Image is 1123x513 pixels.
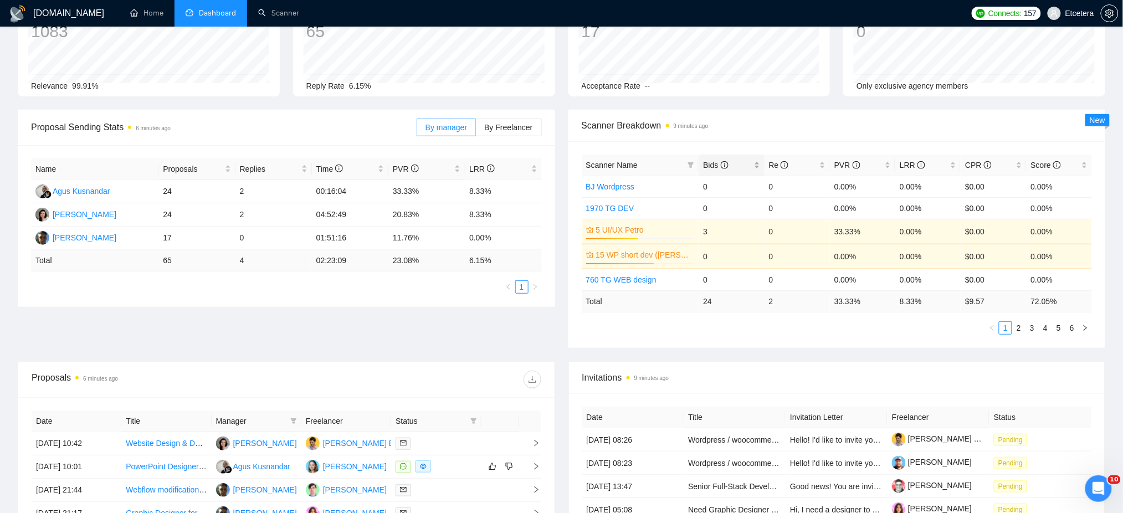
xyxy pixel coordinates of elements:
[1053,322,1065,334] a: 5
[53,185,110,197] div: Agus Kusnandar
[892,434,1003,443] a: [PERSON_NAME] Bronfain
[35,231,49,245] img: AP
[1082,325,1089,331] span: right
[961,290,1026,312] td: $ 9.57
[233,484,297,496] div: [PERSON_NAME]
[1027,244,1092,269] td: 0.00%
[900,161,925,170] span: LRR
[32,371,286,388] div: Proposals
[212,411,301,432] th: Manager
[765,197,830,219] td: 0
[502,280,515,294] li: Previous Page
[699,269,764,290] td: 0
[582,290,699,312] td: Total
[582,475,684,498] td: [DATE] 13:47
[216,415,286,427] span: Manager
[582,407,684,428] th: Date
[258,8,299,18] a: searchScanner
[216,437,230,450] img: TT
[596,224,693,236] a: 5 UI/UX Petro
[1090,116,1105,125] span: New
[31,81,68,90] span: Relevance
[524,486,540,494] span: right
[126,439,416,448] a: Website Design & Development for Student Travel and Campervan Rental Platforms
[1065,321,1079,335] li: 6
[684,428,786,452] td: Wordpress / woocommerce website development
[31,120,417,134] span: Proposal Sending Stats
[830,197,895,219] td: 0.00%
[465,203,541,227] td: 8.33%
[994,480,1027,493] span: Pending
[216,438,297,447] a: TT[PERSON_NAME]
[765,176,830,197] td: 0
[323,460,387,473] div: [PERSON_NAME]
[31,250,158,271] td: Total
[72,81,98,90] span: 99.91%
[1101,4,1119,22] button: setting
[306,437,320,450] img: DB
[769,161,789,170] span: Re
[961,269,1026,290] td: $0.00
[582,81,641,90] span: Acceptance Rate
[130,8,163,18] a: homeHome
[489,462,496,471] span: like
[994,457,1027,469] span: Pending
[892,433,906,447] img: c13tYrjklLgqS2pDaiholVXib-GgrB5rzajeFVbCThXzSo-wfyjihEZsXX34R16gOX
[158,227,235,250] td: 17
[895,290,961,312] td: 8.33 %
[976,9,985,18] img: upwork-logo.png
[306,483,320,497] img: DM
[400,440,407,447] span: mail
[586,161,638,170] span: Scanner Name
[136,125,171,131] time: 6 minutes ago
[586,275,657,284] a: 760 TG WEB design
[988,7,1022,19] span: Connects:
[290,418,297,424] span: filter
[505,462,513,471] span: dislike
[699,176,764,197] td: 0
[524,371,541,388] button: download
[53,232,116,244] div: [PERSON_NAME]
[233,437,297,449] div: [PERSON_NAME]
[984,161,992,169] span: info-circle
[1031,161,1061,170] span: Score
[1039,321,1052,335] li: 4
[1079,321,1092,335] button: right
[524,439,540,447] span: right
[465,227,541,250] td: 0.00%
[515,280,529,294] li: 1
[699,244,764,269] td: 0
[765,244,830,269] td: 0
[312,227,388,250] td: 01:51:16
[121,479,211,502] td: Webflow modification to existing template/site
[425,123,467,132] span: By manager
[994,458,1032,467] a: Pending
[699,219,764,244] td: 3
[892,458,972,466] a: [PERSON_NAME]
[994,435,1032,444] a: Pending
[895,269,961,290] td: 0.00%
[186,9,193,17] span: dashboard
[529,280,542,294] li: Next Page
[516,281,528,293] a: 1
[240,163,299,175] span: Replies
[582,371,1092,384] span: Invitations
[9,5,27,23] img: logo
[989,325,996,331] span: left
[323,437,418,449] div: [PERSON_NAME] Bronfain
[32,479,121,502] td: [DATE] 21:44
[895,244,961,269] td: 0.00%
[892,456,906,470] img: c1_wsTOCKuO63Co51oG6zVrBFnXkp1W6BZHtXIXSeYHRBGcUh-uNMjL9v5gRR6SRuG
[999,322,1012,334] a: 1
[892,479,906,493] img: c1Ztns_PlkZmqQg2hxOAB3KrB-2UgfwRbY9QtdsXzD6WDZPCtFtyWXKn0el6RrVcf5
[834,161,860,170] span: PVR
[224,466,232,474] img: gigradar-bm.png
[596,249,693,261] a: 15 WP short dev ([PERSON_NAME] B)
[235,180,312,203] td: 2
[986,321,999,335] li: Previous Page
[53,208,116,220] div: [PERSON_NAME]
[1066,322,1078,334] a: 6
[1027,176,1092,197] td: 0.00%
[586,204,634,213] a: 1970 TG DEV
[1052,321,1065,335] li: 5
